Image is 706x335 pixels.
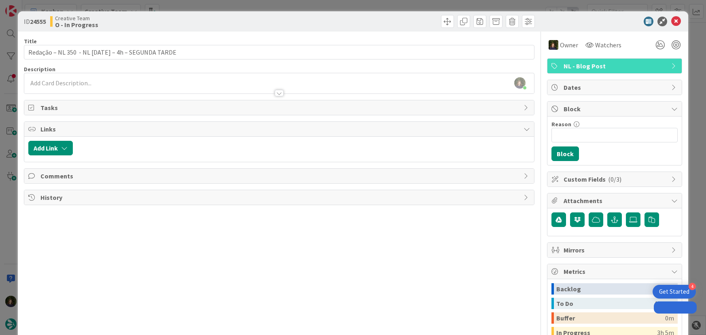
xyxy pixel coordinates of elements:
[608,175,621,183] span: ( 0/3 )
[564,83,667,92] span: Dates
[40,103,520,112] span: Tasks
[564,196,667,206] span: Attachments
[556,312,665,324] div: Buffer
[556,283,665,295] div: Backlog
[24,66,55,73] span: Description
[653,285,696,299] div: Open Get Started checklist, remaining modules: 4
[24,38,37,45] label: Title
[654,298,674,309] div: 4h 59m
[551,121,571,128] label: Reason
[40,124,520,134] span: Links
[549,40,558,50] img: MC
[40,193,520,202] span: History
[55,15,98,21] span: Creative Team
[551,146,579,161] button: Block
[659,288,689,296] div: Get Started
[689,283,696,290] div: 4
[28,141,73,155] button: Add Link
[556,298,654,309] div: To Do
[564,61,667,71] span: NL - Blog Post
[564,245,667,255] span: Mirrors
[564,267,667,276] span: Metrics
[30,17,46,25] b: 24555
[40,171,520,181] span: Comments
[564,174,667,184] span: Custom Fields
[665,283,674,295] div: 0m
[24,17,46,26] span: ID
[55,21,98,28] b: O - In Progress
[595,40,621,50] span: Watchers
[24,45,535,59] input: type card name here...
[560,40,578,50] span: Owner
[514,77,526,89] img: OSJL0tKbxWQXy8f5HcXbcaBiUxSzdGq2.jpg
[665,312,674,324] div: 0m
[564,104,667,114] span: Block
